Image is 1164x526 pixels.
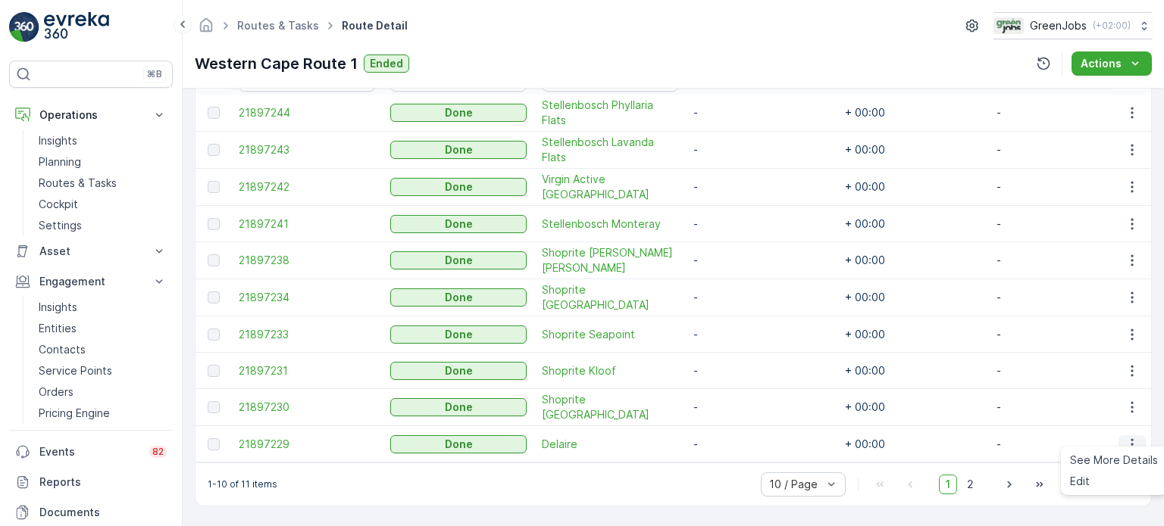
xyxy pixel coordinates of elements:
button: Done [390,104,527,122]
div: Toggle Row Selected [208,401,220,413]
a: 21897244 [239,105,375,120]
a: 21897238 [239,253,375,268]
span: 21897234 [239,290,375,305]
img: logo_light-DOdMpM7g.png [44,12,109,42]
span: 21897231 [239,363,375,378]
td: - [989,279,1141,316]
td: - [989,169,1141,206]
span: Shoprite [GEOGRAPHIC_DATA] [542,282,678,313]
span: Shoprite [PERSON_NAME] [PERSON_NAME] [542,245,678,275]
button: GreenJobs(+02:00) [993,12,1152,39]
p: Done [445,400,473,415]
a: Homepage [198,23,214,36]
td: - [686,426,837,462]
span: 2 [960,475,981,494]
a: Orders [33,381,173,403]
a: Stellenbosch Monteray [542,216,678,232]
p: Done [445,363,473,378]
td: + 00:00 [837,169,989,206]
button: Engagement [9,266,173,297]
p: Done [445,290,473,305]
button: Done [390,398,527,416]
p: Done [445,142,473,157]
a: Reports [9,467,173,497]
button: Ended [364,54,409,73]
a: Events82 [9,437,173,467]
a: 21897233 [239,327,375,342]
a: Delaire [542,437,678,452]
p: Documents [39,505,167,520]
a: Shoprite Midville [542,392,678,422]
p: Operations [39,107,142,123]
div: Toggle Row Selected [208,438,220,450]
a: 21897242 [239,179,375,195]
div: Toggle Row Selected [208,144,220,156]
span: Virgin Active [GEOGRAPHIC_DATA] [542,172,678,202]
p: ( +02:00 ) [1093,20,1131,32]
p: Service Points [39,363,112,378]
a: Shoprite Kloof [542,363,678,378]
p: Routes & Tasks [39,176,117,191]
p: 1-10 of 11 items [208,478,277,490]
p: ⌘B [147,68,162,80]
a: Cockpit [33,194,173,215]
p: Cockpit [39,197,78,212]
p: Planning [39,154,81,170]
div: Toggle Row Selected [208,328,220,341]
button: Actions [1072,51,1152,76]
a: Routes & Tasks [237,19,319,32]
p: Orders [39,384,74,400]
div: Toggle Row Selected [208,291,220,303]
a: Insights [33,297,173,318]
button: Done [390,362,527,380]
button: Done [390,435,527,453]
a: Shoprite Century City [542,282,678,313]
td: + 00:00 [837,389,989,426]
td: + 00:00 [837,132,989,169]
a: Shoprite Seapoint [542,327,678,342]
td: + 00:00 [837,316,989,353]
a: 21897241 [239,216,375,232]
td: - [686,132,837,169]
p: Asset [39,244,142,259]
span: Stellenbosch Phyllaria Flats [542,98,678,128]
p: Western Cape Route 1 [195,52,358,75]
p: Done [445,437,473,452]
a: Virgin Active Century City [542,172,678,202]
p: Done [445,179,473,195]
button: Done [390,215,527,233]
a: 21897243 [239,142,375,157]
p: Done [445,216,473,232]
div: Toggle Row Selected [208,218,220,230]
td: - [989,242,1141,279]
p: Settings [39,218,82,233]
p: Done [445,253,473,268]
a: 21897230 [239,400,375,415]
td: - [686,389,837,426]
td: - [989,206,1141,242]
a: Stellenbosch Lavanda Flats [542,135,678,165]
td: - [686,353,837,389]
p: Ended [370,56,403,71]
span: Edit [1070,474,1090,489]
span: Shoprite [GEOGRAPHIC_DATA] [542,392,678,422]
p: 82 [152,446,164,458]
a: 21897229 [239,437,375,452]
td: + 00:00 [837,95,989,132]
td: - [686,206,837,242]
button: Asset [9,236,173,266]
td: - [989,132,1141,169]
p: GreenJobs [1030,18,1087,33]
